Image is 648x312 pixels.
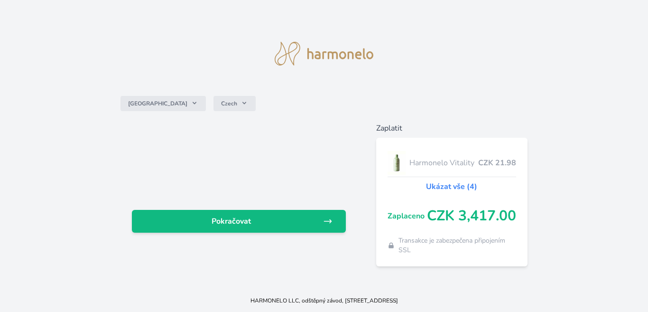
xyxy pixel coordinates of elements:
[426,181,477,192] a: Ukázat vše (4)
[275,42,373,66] img: logo.svg
[427,208,516,225] span: CZK 3,417.00
[132,210,345,233] a: Pokračovat
[120,96,206,111] button: [GEOGRAPHIC_DATA]
[213,96,256,111] button: Czech
[398,236,516,255] span: Transakce je zabezpečena připojením SSL
[409,157,478,169] span: Harmonelo Vitality
[478,157,516,169] span: CZK 21.98
[139,216,323,227] span: Pokračovat
[388,210,427,222] span: Zaplaceno
[376,123,528,134] h6: Zaplatit
[221,100,237,107] span: Czech
[128,100,187,107] span: [GEOGRAPHIC_DATA]
[388,151,406,175] img: CLEAN_VITALITY_se_stinem_x-lo.jpg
